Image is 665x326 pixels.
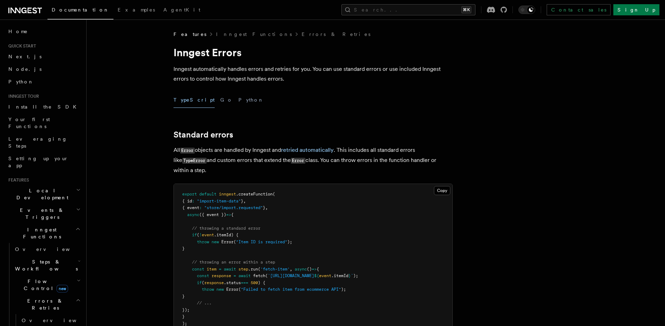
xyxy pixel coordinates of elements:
[219,192,236,197] span: inngest
[547,4,611,15] a: Contact sales
[197,239,209,244] span: throw
[268,273,314,278] span: `[URL][DOMAIN_NAME]
[253,273,265,278] span: fetch
[12,255,82,275] button: Steps & Workflows
[331,273,348,278] span: .itemId
[281,147,334,153] a: retried automatically
[263,205,265,210] span: }
[22,318,94,323] span: Overview
[8,79,34,84] span: Python
[6,226,75,240] span: Inngest Functions
[204,280,224,285] span: response
[221,239,234,244] span: Error
[287,239,292,244] span: );
[236,192,273,197] span: .createFunction
[216,287,224,292] span: new
[113,2,159,19] a: Examples
[236,239,287,244] span: "Item ID is required"
[290,267,292,272] span: ,
[461,6,471,13] kbd: ⌘K
[182,192,197,197] span: export
[47,2,113,20] a: Documentation
[12,295,82,314] button: Errors & Retries
[317,267,319,272] span: {
[302,31,370,38] a: Errors & Retries
[207,267,216,272] span: item
[6,187,76,201] span: Local Development
[307,267,312,272] span: ()
[238,287,241,292] span: (
[241,199,243,203] span: }
[231,212,234,217] span: {
[8,66,42,72] span: Node.js
[192,226,260,231] span: // throwing a standard error
[212,239,219,244] span: new
[182,158,207,164] code: TypeError
[234,273,236,278] span: =
[15,246,87,252] span: Overview
[212,273,231,278] span: response
[199,232,202,237] span: !
[238,273,251,278] span: await
[192,267,204,272] span: const
[197,232,199,237] span: (
[182,246,185,251] span: }
[353,273,358,278] span: );
[341,4,475,15] button: Search...⌘K
[258,267,260,272] span: (
[173,145,453,175] p: All objects are handled by Inngest and . This includes all standard errors like and custom errors...
[192,232,197,237] span: if
[6,50,82,63] a: Next.js
[204,205,263,210] span: "store/import.requested"
[197,280,202,285] span: if
[295,267,307,272] span: async
[182,294,185,299] span: }
[238,92,264,108] button: Python
[182,308,190,312] span: });
[265,273,268,278] span: (
[248,267,258,272] span: .run
[518,6,535,14] button: Toggle dark mode
[182,199,192,203] span: { id
[226,287,238,292] span: Error
[199,205,202,210] span: :
[348,273,351,278] span: }
[6,133,82,152] a: Leveraging Steps
[241,280,248,285] span: ===
[173,46,453,59] h1: Inngest Errors
[6,152,82,172] a: Setting up your app
[220,92,233,108] button: Go
[202,287,214,292] span: throw
[199,212,226,217] span: ({ event })
[12,243,82,255] a: Overview
[187,212,199,217] span: async
[258,280,265,285] span: ) {
[6,177,29,183] span: Features
[8,136,67,149] span: Leveraging Steps
[214,232,238,237] span: .itemId) {
[6,184,82,204] button: Local Development
[224,267,236,272] span: await
[219,267,221,272] span: =
[173,92,215,108] button: TypeScript
[6,223,82,243] button: Inngest Functions
[12,275,82,295] button: Flow Controlnew
[6,25,82,38] a: Home
[182,205,199,210] span: { event
[6,43,36,49] span: Quick start
[234,239,236,244] span: (
[238,267,248,272] span: step
[173,31,206,38] span: Features
[8,117,50,129] span: Your first Functions
[192,260,275,265] span: // throwing an error within a step
[273,192,275,197] span: (
[6,94,39,99] span: Inngest tour
[319,273,331,278] span: event
[6,75,82,88] a: Python
[173,64,453,84] p: Inngest automatically handles errors and retries for you. You can use standard errors or use incl...
[182,321,187,326] span: );
[52,7,109,13] span: Documentation
[224,280,241,285] span: .status
[6,207,76,221] span: Events & Triggers
[312,267,317,272] span: =>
